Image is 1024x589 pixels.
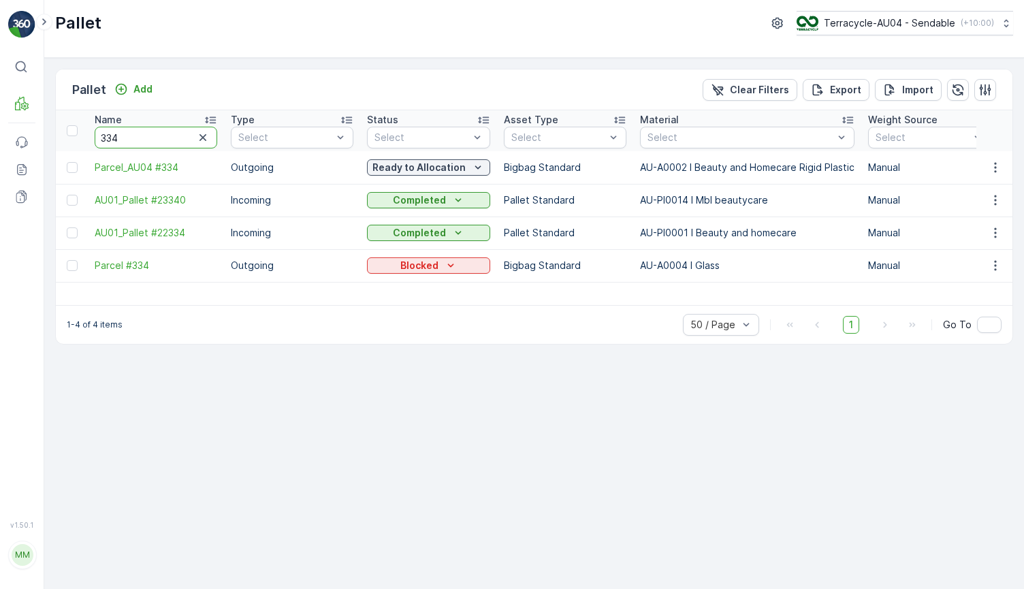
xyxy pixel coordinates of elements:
[868,193,991,207] p: Manual
[231,226,353,240] p: Incoming
[803,79,869,101] button: Export
[876,131,970,144] p: Select
[55,12,101,34] p: Pallet
[640,226,854,240] p: AU-PI0001 I Beauty and homecare
[868,259,991,272] p: Manual
[231,161,353,174] p: Outgoing
[902,83,933,97] p: Import
[504,226,626,240] p: Pallet Standard
[8,532,35,578] button: MM
[238,131,332,144] p: Select
[109,81,158,97] button: Add
[95,127,217,148] input: Search
[374,131,469,144] p: Select
[504,193,626,207] p: Pallet Standard
[8,521,35,529] span: v 1.50.1
[231,259,353,272] p: Outgoing
[95,161,217,174] a: Parcel_AU04 #334
[67,162,78,173] div: Toggle Row Selected
[647,131,833,144] p: Select
[875,79,942,101] button: Import
[730,83,789,97] p: Clear Filters
[95,193,217,207] a: AU01_Pallet #23340
[640,161,854,174] p: AU-A0002 I Beauty and Homecare Rigid Plastic
[504,161,626,174] p: Bigbag Standard
[367,225,490,241] button: Completed
[868,161,991,174] p: Manual
[372,161,466,174] p: Ready to Allocation
[8,11,35,38] img: logo
[504,259,626,272] p: Bigbag Standard
[868,113,938,127] p: Weight Source
[640,259,854,272] p: AU-A0004 I Glass
[95,226,217,240] a: AU01_Pallet #22334
[367,113,398,127] p: Status
[367,159,490,176] button: Ready to Allocation
[95,259,217,272] a: Parcel #334
[12,544,33,566] div: MM
[797,16,818,31] img: terracycle_logo.png
[393,193,446,207] p: Completed
[67,319,123,330] p: 1-4 of 4 items
[640,113,679,127] p: Material
[231,113,255,127] p: Type
[133,82,153,96] p: Add
[367,257,490,274] button: Blocked
[797,11,1013,35] button: Terracycle-AU04 - Sendable(+10:00)
[824,16,955,30] p: Terracycle-AU04 - Sendable
[511,131,605,144] p: Select
[231,193,353,207] p: Incoming
[843,316,859,334] span: 1
[961,18,994,29] p: ( +10:00 )
[400,259,438,272] p: Blocked
[868,226,991,240] p: Manual
[67,227,78,238] div: Toggle Row Selected
[67,260,78,271] div: Toggle Row Selected
[367,192,490,208] button: Completed
[504,113,558,127] p: Asset Type
[393,226,446,240] p: Completed
[640,193,854,207] p: AU-PI0014 I Mbl beautycare
[67,195,78,206] div: Toggle Row Selected
[95,113,122,127] p: Name
[830,83,861,97] p: Export
[72,80,106,99] p: Pallet
[703,79,797,101] button: Clear Filters
[943,318,972,332] span: Go To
